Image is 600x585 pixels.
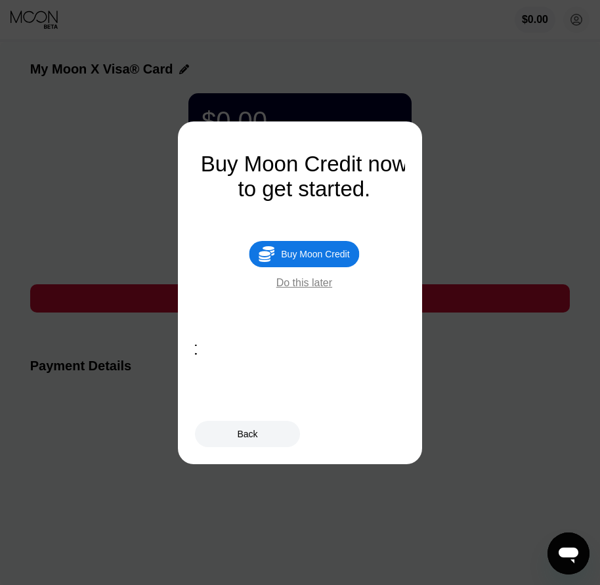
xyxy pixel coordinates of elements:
[281,249,349,259] div: Buy Moon Credit
[259,246,274,263] div: 
[237,429,257,439] div: Back
[276,277,332,289] div: Do this later
[249,241,359,267] div: Buy Moon Credit
[547,532,589,574] iframe: Button to launch messaging window
[199,152,409,202] div: Buy Moon Credit now to get started.
[195,421,300,447] div: Back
